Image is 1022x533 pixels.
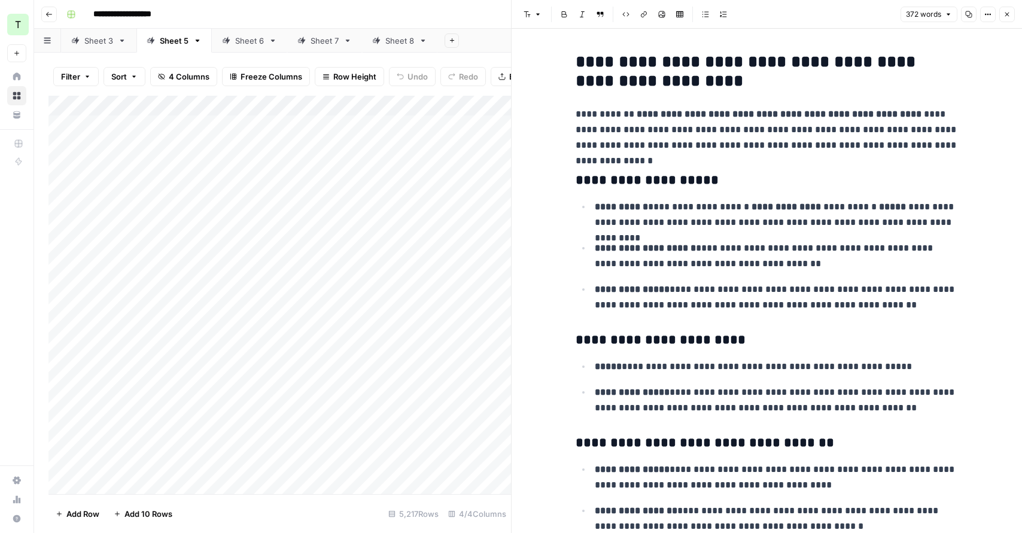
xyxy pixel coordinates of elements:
[389,67,436,86] button: Undo
[333,71,376,83] span: Row Height
[901,7,957,22] button: 372 words
[61,29,136,53] a: Sheet 3
[124,508,172,520] span: Add 10 Rows
[385,35,414,47] div: Sheet 8
[443,504,511,523] div: 4/4 Columns
[84,35,113,47] div: Sheet 3
[7,471,26,490] a: Settings
[906,9,941,20] span: 372 words
[241,71,302,83] span: Freeze Columns
[311,35,339,47] div: Sheet 7
[61,71,80,83] span: Filter
[66,508,99,520] span: Add Row
[53,67,99,86] button: Filter
[459,71,478,83] span: Redo
[136,29,212,53] a: Sheet 5
[287,29,362,53] a: Sheet 7
[48,504,107,523] button: Add Row
[107,504,180,523] button: Add 10 Rows
[7,490,26,509] a: Usage
[169,71,209,83] span: 4 Columns
[7,10,26,39] button: Workspace: TY SEO Team
[7,509,26,528] button: Help + Support
[440,67,486,86] button: Redo
[315,67,384,86] button: Row Height
[7,105,26,124] a: Your Data
[160,35,188,47] div: Sheet 5
[104,67,145,86] button: Sort
[235,35,264,47] div: Sheet 6
[15,17,21,32] span: T
[384,504,443,523] div: 5,217 Rows
[212,29,287,53] a: Sheet 6
[7,67,26,86] a: Home
[111,71,127,83] span: Sort
[362,29,437,53] a: Sheet 8
[150,67,217,86] button: 4 Columns
[222,67,310,86] button: Freeze Columns
[407,71,428,83] span: Undo
[491,67,559,86] button: Export CSV
[7,86,26,105] a: Browse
